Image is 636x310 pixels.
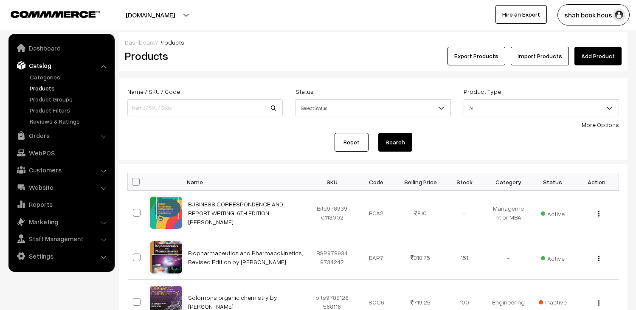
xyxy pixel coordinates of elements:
[487,173,531,191] th: Category
[11,145,112,161] a: WebPOS
[541,252,565,263] span: Active
[613,8,625,21] img: user
[464,99,619,116] span: All
[354,235,398,280] td: BAP7
[511,47,569,65] a: Import Products
[28,106,112,115] a: Product Filters
[11,180,112,195] a: Website
[158,39,184,46] span: Products
[598,300,599,306] img: Menu
[487,235,531,280] td: -
[582,121,619,128] a: More Options
[398,191,442,235] td: 810
[188,200,283,225] a: BUSINESS CORRESPONDENCE AND REPORT WRITING, 6TH EDITION [PERSON_NAME]
[464,87,501,96] label: Product Type
[96,4,205,25] button: [DOMAIN_NAME]
[11,128,112,143] a: Orders
[11,8,85,19] a: COMMMERCE
[11,231,112,246] a: Staff Management
[125,38,622,47] div: /
[354,191,398,235] td: BCA2
[28,84,112,93] a: Products
[183,173,310,191] th: Name
[11,197,112,212] a: Reports
[127,87,180,96] label: Name / SKU / Code
[464,101,619,116] span: All
[188,294,277,310] a: Solomons organic chemistry by [PERSON_NAME]
[11,162,112,178] a: Customers
[310,173,355,191] th: SKU
[28,117,112,126] a: Reviews & Ratings
[575,173,619,191] th: Action
[127,99,283,116] input: Name / SKU / Code
[28,95,112,104] a: Product Groups
[495,5,547,24] a: Hire an Expert
[295,99,451,116] span: Select Status
[354,173,398,191] th: Code
[125,39,156,46] a: Dashboard
[310,191,355,235] td: Bits9789390113002
[398,173,442,191] th: Selling Price
[296,101,450,116] span: Select Status
[295,87,314,96] label: Status
[11,58,112,73] a: Catalog
[11,248,112,264] a: Settings
[11,214,112,229] a: Marketing
[487,191,531,235] td: Management or MBA
[557,4,630,25] button: shah book hous…
[310,235,355,280] td: BSP9789348734242
[442,173,487,191] th: Stock
[378,133,412,152] button: Search
[447,47,505,65] button: Export Products
[188,249,303,265] a: Biopharmaceutics and Pharmacokinetics, Revised Edition by [PERSON_NAME]
[541,207,565,218] span: Active
[11,40,112,56] a: Dashboard
[442,191,487,235] td: -
[398,235,442,280] td: 318.75
[574,47,622,65] a: Add Product
[442,235,487,280] td: 151
[598,211,599,217] img: Menu
[598,256,599,261] img: Menu
[539,298,567,307] span: Inactive
[531,173,575,191] th: Status
[11,11,100,17] img: COMMMERCE
[335,133,369,152] a: Reset
[28,73,112,82] a: Categories
[125,49,282,62] h2: Products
